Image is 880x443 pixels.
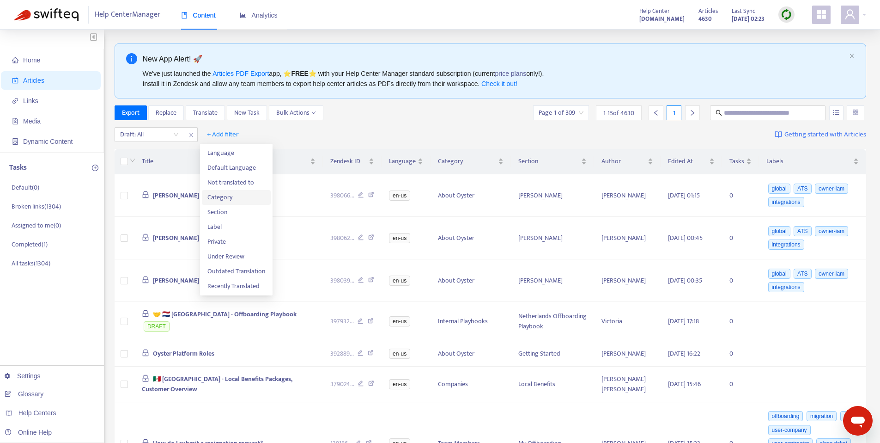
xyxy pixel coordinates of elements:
span: 398062 ... [330,233,354,243]
span: Media [23,117,41,125]
th: Title [134,149,322,174]
a: Online Help [5,429,52,436]
a: price plans [495,70,527,77]
span: book [181,12,188,18]
span: 379024 ... [330,379,354,389]
span: Content [181,12,216,19]
span: offboarding [768,411,803,421]
a: Getting started with Articles [775,127,866,142]
a: Check it out! [481,80,517,87]
span: Default Language [207,163,265,173]
span: Tasks [729,156,744,166]
span: left [653,110,659,116]
span: global [768,269,790,279]
p: Completed ( 1 ) [12,240,48,249]
span: Dynamic Content [23,138,73,145]
span: link [12,98,18,104]
td: Internal Playbooks [431,302,510,341]
td: Victoria [594,302,661,341]
span: Translate [193,108,218,118]
span: Replace [156,108,176,118]
th: Section [511,149,595,174]
span: close [185,129,197,141]
div: 1 [667,105,681,120]
b: FREE [291,70,308,77]
span: owner-iam [815,226,848,236]
span: en-us [389,379,410,389]
button: Bulk Actionsdown [269,105,323,120]
span: lock [142,310,149,317]
a: [DOMAIN_NAME] [639,13,685,24]
span: integrations [768,197,804,207]
strong: [DOMAIN_NAME] [639,14,685,24]
span: Last Sync [732,6,755,16]
td: 0 [722,174,759,217]
span: Articles [23,77,44,84]
th: Tasks [722,149,759,174]
span: right [689,110,696,116]
span: container [12,138,18,145]
span: global [768,226,790,236]
span: account-book [12,77,18,84]
span: Outdated Translation [207,266,265,277]
iframe: Bouton de lancement de la fenêtre de messagerie [843,406,873,436]
td: 0 [722,341,759,367]
a: Settings [5,372,41,380]
span: Not translated to [207,178,265,188]
span: Bulk Actions [276,108,316,118]
span: 1 - 15 of 4630 [603,108,634,118]
span: ATS [794,269,811,279]
th: Language [382,149,431,174]
span: en-us [389,191,410,201]
span: [PERSON_NAME] | Importing candidates [153,233,264,243]
td: Getting Started [511,341,595,367]
span: Articles [698,6,718,16]
td: 0 [722,217,759,259]
a: Articles PDF Export [212,70,269,77]
span: info-circle [126,53,137,64]
span: en-us [389,349,410,359]
strong: [DATE] 02:23 [732,14,765,24]
span: DRAFT [144,321,170,332]
th: Edited At [661,149,722,174]
span: Category [438,156,496,166]
p: Broken links ( 1304 ) [12,202,61,211]
span: Author [601,156,646,166]
td: About Oyster [431,259,510,302]
span: [DATE] 15:46 [668,379,701,389]
span: 🤝 🇳🇱 [GEOGRAPHIC_DATA] - Offboarding Playbook [153,309,297,320]
span: [DATE] 16:22 [668,348,700,359]
span: Category [207,192,265,203]
td: [PERSON_NAME] [511,259,595,302]
th: Category [431,149,510,174]
button: unordered-list [829,105,844,120]
td: [PERSON_NAME] [594,341,661,367]
span: owner-iam [815,269,848,279]
td: Local Benefits [511,367,595,402]
span: 🇲🇽 [GEOGRAPHIC_DATA] - Local Benefits Packages, Customer Overview [142,374,292,394]
span: Home [23,56,40,64]
button: close [849,53,855,59]
span: en-us [389,233,410,243]
span: 397932 ... [330,316,354,326]
span: integrations [768,240,804,250]
span: appstore [816,9,827,20]
span: owner-iam [815,184,848,194]
p: Assigned to me ( 0 ) [12,221,61,230]
th: Author [594,149,661,174]
span: Labels [766,156,851,166]
div: New App Alert! 🚀 [143,53,846,65]
span: Language [207,148,265,158]
span: test [840,411,856,421]
th: Zendesk ID [323,149,382,174]
p: Tasks [9,162,27,173]
td: 0 [722,302,759,341]
span: file-image [12,118,18,124]
p: Default ( 0 ) [12,183,39,192]
td: [PERSON_NAME] [594,217,661,259]
td: Companies [431,367,510,402]
span: home [12,57,18,63]
span: [PERSON_NAME] | Hiring a candidate [153,190,255,201]
span: global [768,184,790,194]
span: [DATE] 01:15 [668,190,700,201]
